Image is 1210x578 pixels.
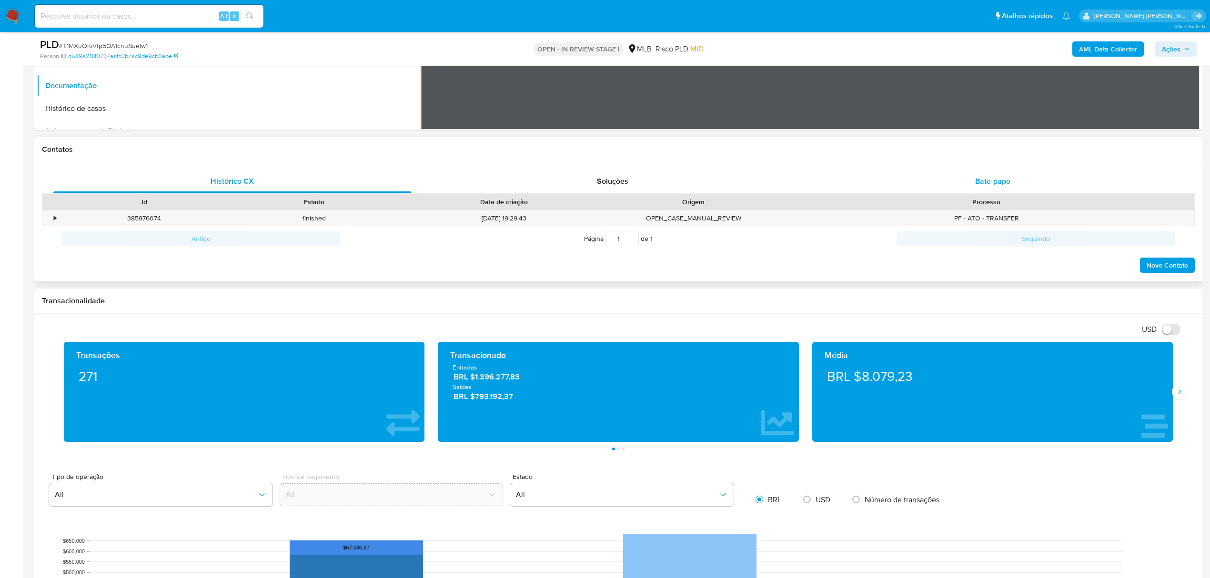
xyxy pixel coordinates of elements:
[220,11,228,20] span: Alt
[37,97,156,120] button: Histórico de casos
[627,44,652,54] div: MLB
[584,231,653,246] span: Página de
[1072,41,1144,57] button: AML Data Collector
[615,197,772,207] div: Origem
[785,197,1188,207] div: Processo
[236,197,393,207] div: Estado
[66,197,222,207] div: Id
[42,145,1195,154] h1: Contatos
[1155,41,1197,57] button: Ações
[897,231,1175,246] button: Seguindo
[608,210,778,226] div: OPEN_CASE_MANUAL_REVIEW
[1094,11,1190,20] p: emerson.gomes@mercadopago.com.br
[40,52,66,60] b: Person ID
[1002,11,1053,21] span: Atalhos rápidos
[59,210,229,226] div: 385976074
[1140,258,1195,273] button: Novo Contato
[650,234,653,243] span: 1
[1193,11,1203,21] a: Sair
[534,42,624,56] p: OPEN - IN REVIEW STAGE I
[62,231,340,246] button: Antigo
[655,44,704,54] span: Risco PLD:
[233,11,236,20] span: s
[54,214,56,223] div: •
[68,52,178,60] a: d589a218f0737aafb3b7ac9de9cb0abe
[37,74,156,97] button: Documentação
[406,197,602,207] div: Data de criação
[778,210,1194,226] div: PF - ATO - TRANSFER
[37,120,156,143] button: Adiantamentos de Dinheiro
[35,10,263,22] input: Pesquise usuários ou casos...
[975,176,1010,187] span: Bate-papo
[229,210,399,226] div: finished
[40,37,59,52] b: PLD
[1062,12,1070,20] a: Notificações
[211,176,254,187] span: Histórico CX
[1147,259,1188,272] span: Novo Contato
[1175,22,1205,30] span: 3.157.1-hotfix-5
[690,43,704,54] span: MID
[1079,41,1137,57] b: AML Data Collector
[399,210,608,226] div: [DATE] 19:29:43
[1162,41,1180,57] span: Ações
[597,176,628,187] span: Soluções
[240,10,260,23] button: search-icon
[42,296,1195,306] h1: Transacionalidade
[59,41,148,50] span: # T1MXuQKiVfp5OA1cnuSueIw1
